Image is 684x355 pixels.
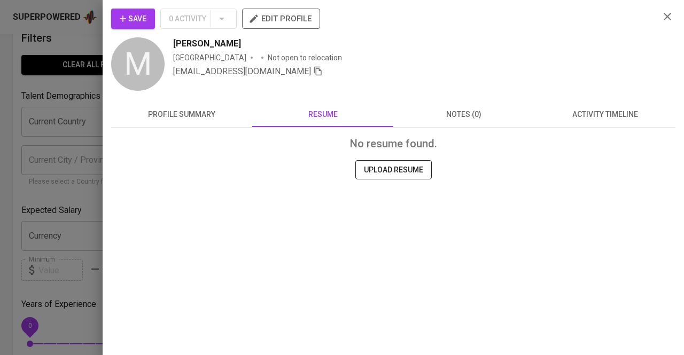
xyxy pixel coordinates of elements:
[242,14,320,22] a: edit profile
[173,52,246,63] div: [GEOGRAPHIC_DATA]
[259,108,387,121] span: resume
[364,163,423,177] span: UPLOAD RESUME
[173,37,241,50] span: [PERSON_NAME]
[268,52,342,63] p: Not open to relocation
[541,108,669,121] span: activity timeline
[111,9,155,29] button: Save
[173,66,311,76] span: [EMAIL_ADDRESS][DOMAIN_NAME]
[118,108,246,121] span: profile summary
[242,9,320,29] button: edit profile
[251,12,312,26] span: edit profile
[120,12,146,26] span: Save
[400,108,528,121] span: notes (0)
[355,160,432,180] button: UPLOAD RESUME
[111,37,165,91] div: M
[120,136,667,152] div: No resume found.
